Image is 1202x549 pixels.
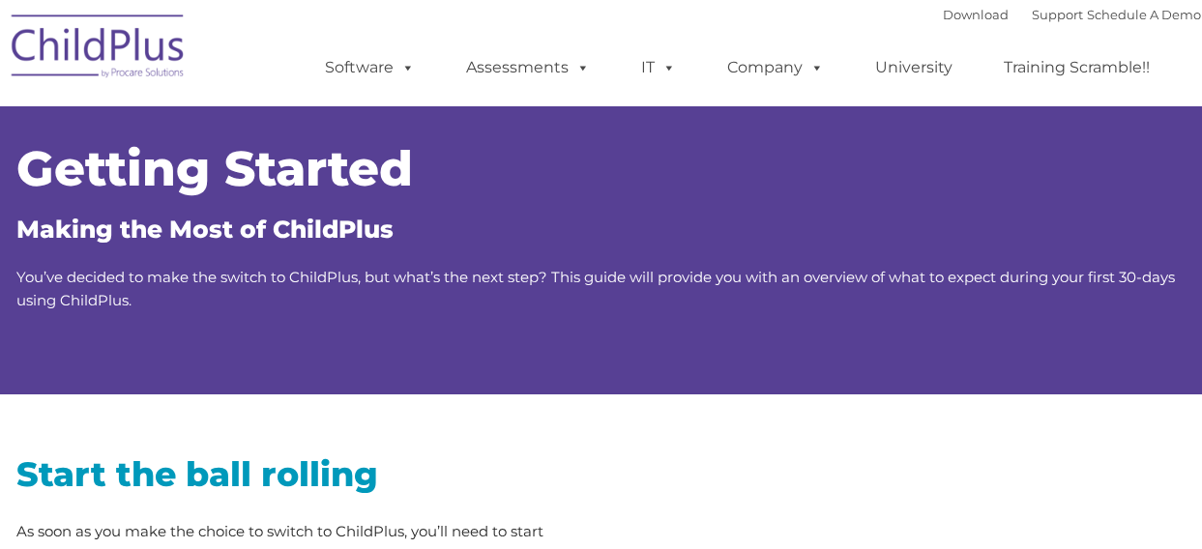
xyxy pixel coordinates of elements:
[447,48,609,87] a: Assessments
[943,7,1201,22] font: |
[16,139,413,198] span: Getting Started
[984,48,1169,87] a: Training Scramble!!
[2,1,195,98] img: ChildPlus by Procare Solutions
[1032,7,1083,22] a: Support
[943,7,1009,22] a: Download
[708,48,843,87] a: Company
[306,48,434,87] a: Software
[16,215,394,244] span: Making the Most of ChildPlus
[16,452,587,496] h2: Start the ball rolling
[622,48,695,87] a: IT
[856,48,972,87] a: University
[16,268,1175,309] span: You’ve decided to make the switch to ChildPlus, but what’s the next step? This guide will provide...
[1087,7,1201,22] a: Schedule A Demo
